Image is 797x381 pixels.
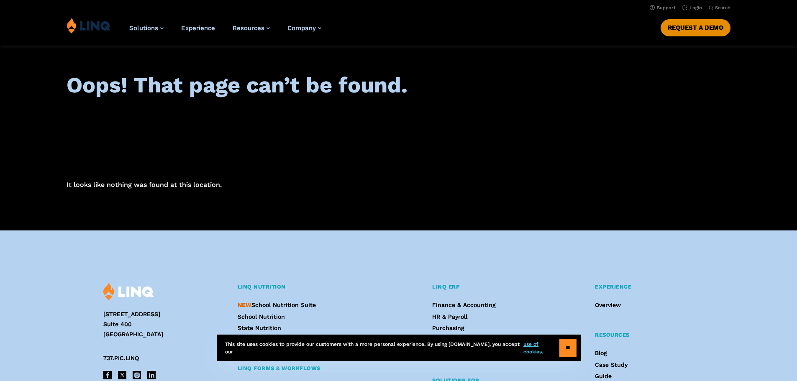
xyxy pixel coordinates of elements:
nav: Button Navigation [661,18,730,36]
a: Login [682,5,702,10]
button: Open Search Bar [709,5,730,11]
a: Facebook [103,371,112,379]
span: Solutions [129,24,158,32]
a: LinkedIn [147,371,156,379]
span: Resources [595,332,630,338]
a: LINQ Nutrition [238,283,389,292]
a: NEWSchool Nutrition Suite [238,302,316,308]
span: School Nutrition Suite [238,302,316,308]
a: LINQ ERP [432,283,551,292]
span: LINQ Nutrition [238,284,286,290]
address: [STREET_ADDRESS] Suite 400 [GEOGRAPHIC_DATA] [103,309,218,339]
a: Solutions [129,24,164,32]
a: Support [650,5,676,10]
span: Resources [233,24,264,32]
a: Experience [181,24,215,32]
a: X [118,371,126,379]
span: Experience [595,284,631,290]
a: State S-EBT Programs [242,334,307,343]
img: LINQ | K‑12 Software [103,283,154,301]
div: This site uses cookies to provide our customers with a more personal experience. By using [DOMAIN... [217,335,581,361]
img: LINQ | K‑12 Software [67,18,111,33]
span: Search [715,5,730,10]
a: Experience [595,283,693,292]
a: HR & Payroll [432,313,467,320]
span: Company [287,24,316,32]
a: Guide [595,373,612,379]
a: Purchasing [432,325,464,331]
a: Finance & Accounting [432,302,496,308]
a: School Nutrition [238,313,285,320]
h1: Oops! That page can’t be found. [67,73,730,98]
a: Company [287,24,321,32]
a: Request a Demo [661,19,730,36]
a: Resources [233,24,270,32]
span: NEW [238,302,251,308]
p: It looks like nothing was found at this location. [67,180,730,190]
a: State Nutrition [238,325,281,331]
a: Instagram [133,371,141,379]
nav: Primary Navigation [129,18,321,45]
a: Overview [595,302,621,308]
a: Resources [595,331,693,340]
span: LINQ ERP [432,284,460,290]
a: use of cookies. [523,340,559,355]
